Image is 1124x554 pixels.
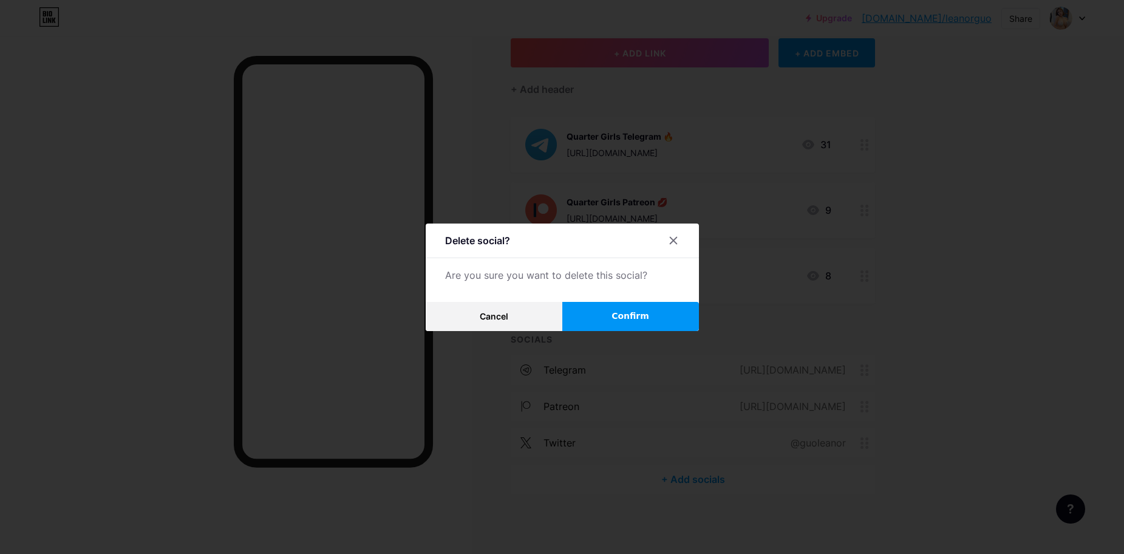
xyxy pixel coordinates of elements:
button: Cancel [426,302,562,331]
button: Confirm [562,302,699,331]
div: Are you sure you want to delete this social? [445,268,680,282]
span: Cancel [480,311,508,321]
span: Confirm [611,310,649,323]
div: Delete social? [445,233,510,248]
